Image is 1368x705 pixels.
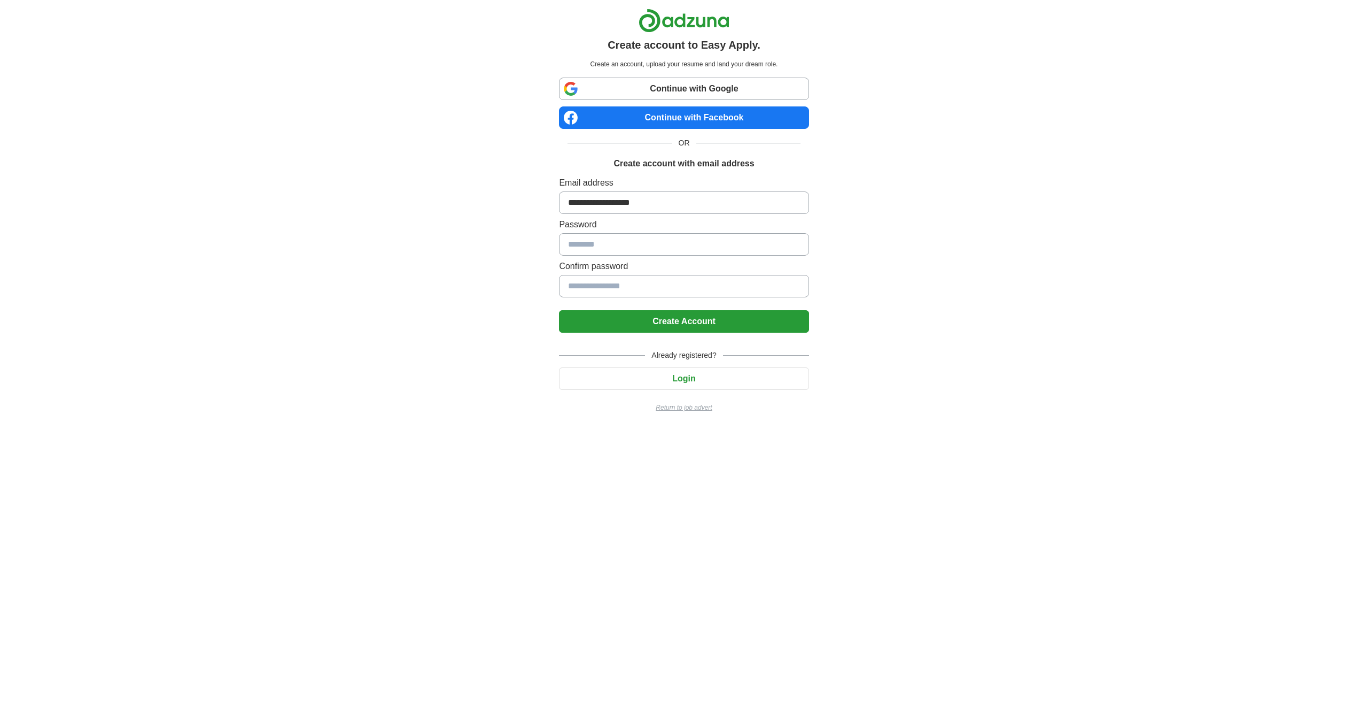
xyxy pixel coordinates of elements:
a: Login [559,374,809,383]
span: Already registered? [645,350,722,361]
span: OR [672,137,696,149]
h1: Create account to Easy Apply. [608,37,760,53]
label: Password [559,218,809,231]
button: Create Account [559,310,809,333]
h1: Create account with email address [613,157,754,170]
img: Adzuna logo [639,9,729,33]
button: Login [559,367,809,390]
p: Create an account, upload your resume and land your dream role. [561,59,806,69]
a: Return to job advert [559,403,809,412]
a: Continue with Google [559,78,809,100]
label: Email address [559,177,809,189]
a: Continue with Facebook [559,106,809,129]
label: Confirm password [559,260,809,273]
